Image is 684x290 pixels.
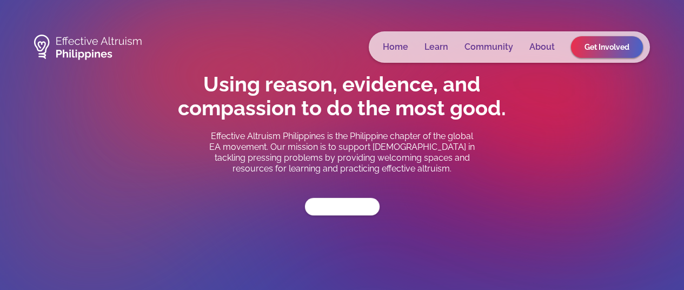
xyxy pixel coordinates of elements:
[529,42,555,52] a: About
[383,42,408,52] a: Home
[153,72,532,120] h1: Using reason, evidence, and compassion to do the most good.
[207,131,477,174] p: Effective Altruism Philippines is the Philippine chapter of the global EA movement. Our mission i...
[571,36,643,58] a: Get Involved
[424,42,448,52] a: Learn
[585,43,629,51] span: Get Involved
[464,42,513,52] a: Community
[304,198,379,216] a: Get Involved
